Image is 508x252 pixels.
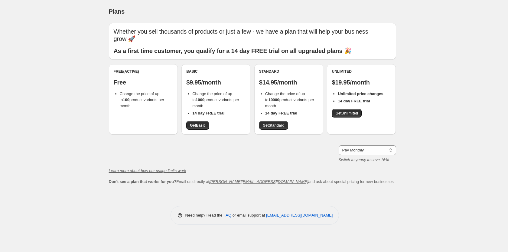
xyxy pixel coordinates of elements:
[185,213,224,217] span: Need help? Read the
[335,111,358,116] span: Get Unlimited
[332,109,362,118] a: GetUnlimited
[186,79,246,86] p: $9.95/month
[265,111,297,115] b: 14 day FREE trial
[109,179,394,184] span: Email us directly at and ask about special pricing for new businesses
[192,111,224,115] b: 14 day FREE trial
[338,99,370,103] b: 14 day FREE trial
[223,213,231,217] a: FAQ
[209,179,308,184] a: [PERSON_NAME][EMAIL_ADDRESS][DOMAIN_NAME]
[192,91,239,108] span: Change the price of up to product variants per month
[231,213,266,217] span: or email support at
[339,157,389,162] i: Switch to yearly to save 16%
[120,91,164,108] span: Change the price of up to product variants per month
[259,79,318,86] p: $14.95/month
[332,79,391,86] p: $19.95/month
[109,8,125,15] span: Plans
[259,121,288,130] a: GetStandard
[190,123,206,128] span: Get Basic
[123,98,129,102] b: 100
[269,98,279,102] b: 10000
[338,91,383,96] b: Unlimited price changes
[109,168,186,173] a: Learn more about how our usage limits work
[196,98,204,102] b: 1000
[114,69,173,74] div: Free (Active)
[186,121,209,130] a: GetBasic
[259,69,318,74] div: Standard
[186,69,246,74] div: Basic
[332,69,391,74] div: Unlimited
[266,213,333,217] a: [EMAIL_ADDRESS][DOMAIN_NAME]
[114,79,173,86] p: Free
[109,179,176,184] b: Don't see a plan that works for you?
[114,48,352,54] b: As a first time customer, you qualify for a 14 day FREE trial on all upgraded plans 🎉
[263,123,285,128] span: Get Standard
[265,91,314,108] span: Change the price of up to product variants per month
[114,28,391,42] p: Whether you sell thousands of products or just a few - we have a plan that will help your busines...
